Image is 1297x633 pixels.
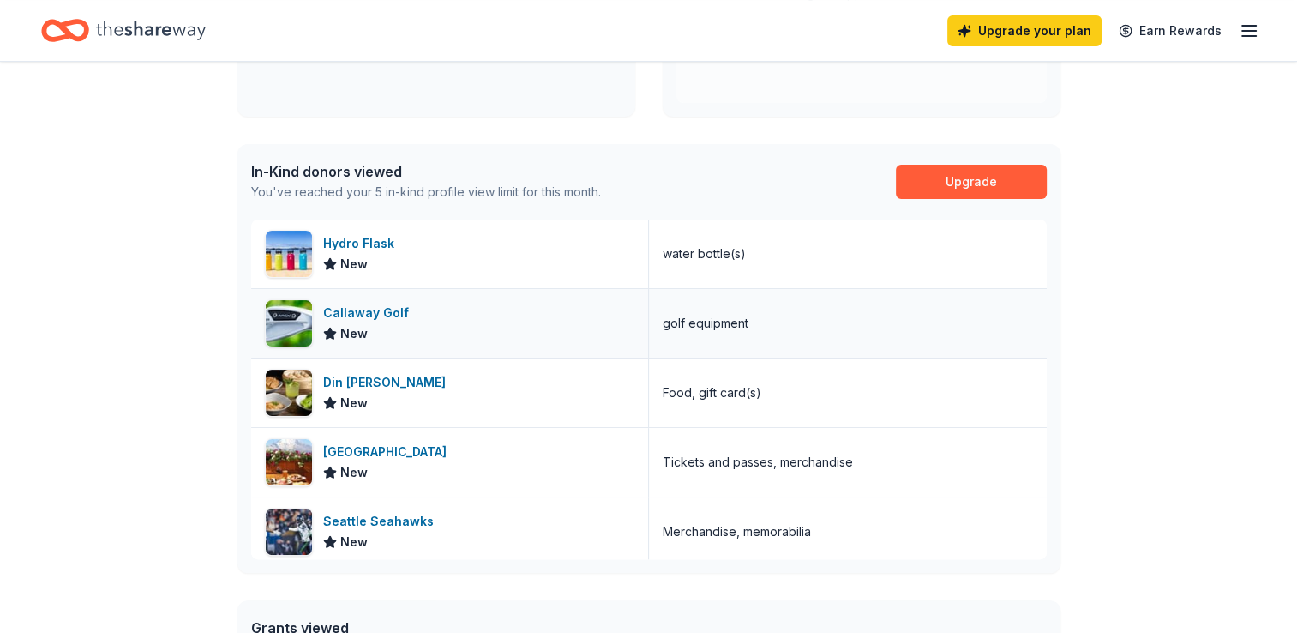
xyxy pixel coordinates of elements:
[663,383,761,403] div: Food, gift card(s)
[266,300,312,347] img: Image for Callaway Golf
[251,182,601,202] div: You've reached your 5 in-kind profile view limit for this month.
[323,303,416,323] div: Callaway Golf
[896,165,1047,199] a: Upgrade
[251,161,601,182] div: In-Kind donors viewed
[663,452,853,473] div: Tickets and passes, merchandise
[340,532,368,552] span: New
[947,15,1102,46] a: Upgrade your plan
[323,233,401,254] div: Hydro Flask
[663,313,748,334] div: golf equipment
[1108,15,1232,46] a: Earn Rewards
[323,442,453,462] div: [GEOGRAPHIC_DATA]
[41,10,206,51] a: Home
[266,231,312,277] img: Image for Hydro Flask
[340,323,368,344] span: New
[340,254,368,274] span: New
[323,511,441,532] div: Seattle Seahawks
[663,521,811,542] div: Merchandise, memorabilia
[266,370,312,416] img: Image for Din Tai Fung
[663,244,746,264] div: water bottle(s)
[266,509,312,555] img: Image for Seattle Seahawks
[340,393,368,413] span: New
[323,372,453,393] div: Din [PERSON_NAME]
[266,439,312,485] img: Image for Crystal Mountain Resort
[340,462,368,483] span: New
